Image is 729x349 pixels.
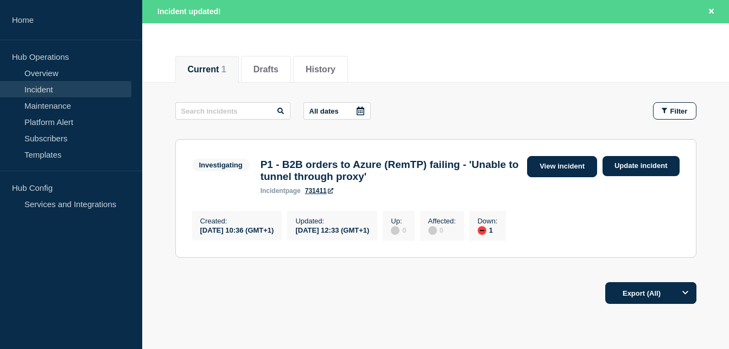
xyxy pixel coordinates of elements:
button: Options [675,282,696,304]
div: disabled [428,226,437,235]
p: Down : [478,217,498,225]
p: Affected : [428,217,456,225]
button: History [306,65,335,74]
button: All dates [303,102,371,120]
a: Update incident [603,156,680,176]
span: 1 [221,65,226,74]
div: 0 [428,225,456,235]
button: Current 1 [188,65,226,74]
p: Up : [391,217,406,225]
button: Export (All) [605,282,696,304]
p: page [261,187,301,195]
button: Close banner [705,5,718,18]
div: 1 [478,225,498,235]
div: down [478,226,486,235]
div: disabled [391,226,400,235]
p: Created : [200,217,274,225]
a: 731411 [305,187,333,195]
h3: P1 - B2B orders to Azure (RemTP) failing - 'Unable to tunnel through proxy' [261,159,522,183]
button: Drafts [253,65,278,74]
input: Search incidents [175,102,290,120]
span: Filter [670,107,688,115]
p: All dates [309,107,339,115]
button: Filter [653,102,696,120]
span: incident [261,187,286,195]
span: Investigating [192,159,250,171]
span: Incident updated! [157,7,221,16]
a: View incident [527,156,597,177]
div: [DATE] 12:33 (GMT+1) [295,225,369,234]
p: Updated : [295,217,369,225]
div: [DATE] 10:36 (GMT+1) [200,225,274,234]
div: 0 [391,225,406,235]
